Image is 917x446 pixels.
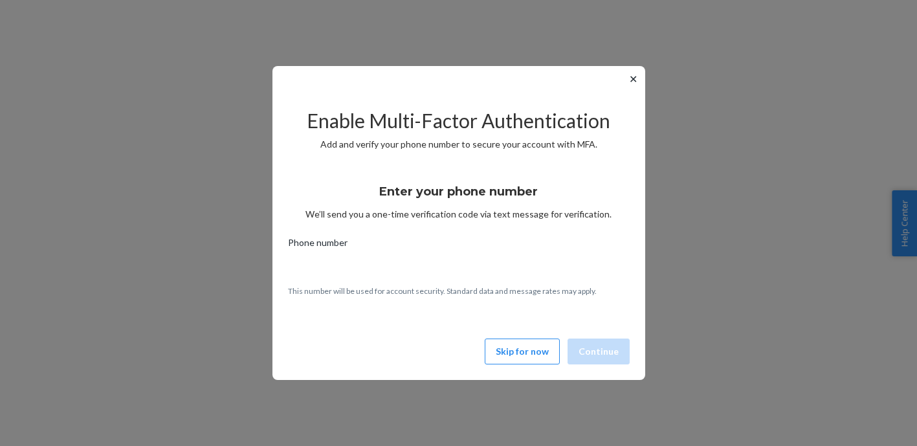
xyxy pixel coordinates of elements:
[568,339,630,364] button: Continue
[288,285,630,296] p: This number will be used for account security. Standard data and message rates may apply.
[288,236,348,254] span: Phone number
[379,183,538,200] h3: Enter your phone number
[485,339,560,364] button: Skip for now
[288,110,630,131] h2: Enable Multi-Factor Authentication
[288,173,630,221] div: We’ll send you a one-time verification code via text message for verification.
[288,138,630,151] p: Add and verify your phone number to secure your account with MFA.
[626,71,640,87] button: ✕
